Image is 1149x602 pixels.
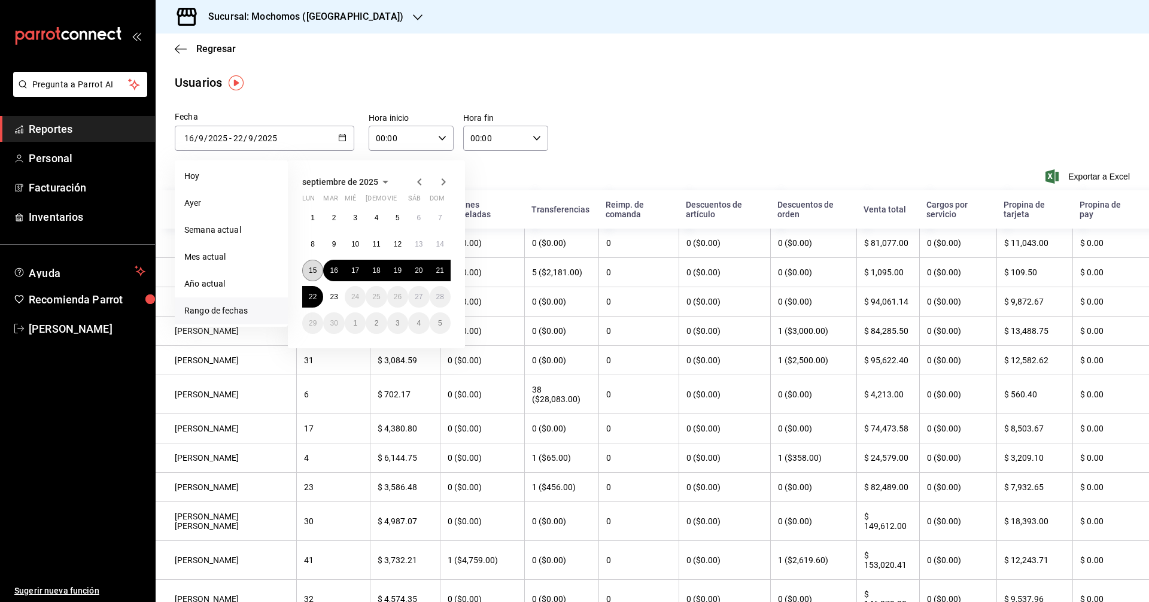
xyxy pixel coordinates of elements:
[366,207,387,229] button: 4 de septiembre de 2025
[856,190,919,229] th: Venta total
[598,229,679,258] th: 0
[919,473,996,502] th: 0 ($0.00)
[387,312,408,334] button: 3 de octubre de 2025
[598,317,679,346] th: 0
[1072,229,1149,258] th: $ 0.00
[296,414,370,443] th: 17
[919,229,996,258] th: 0 ($0.00)
[524,414,598,443] th: 0 ($0.00)
[440,346,524,375] th: 0 ($0.00)
[302,175,393,189] button: septiembre de 2025
[387,286,408,308] button: 26 de septiembre de 2025
[233,133,244,143] input: Day
[370,473,440,502] th: $ 3,586.48
[919,541,996,580] th: 0 ($0.00)
[370,443,440,473] th: $ 6,144.75
[366,312,387,334] button: 2 de octubre de 2025
[302,207,323,229] button: 1 de septiembre de 2025
[919,190,996,229] th: Cargos por servicio
[248,133,254,143] input: Month
[323,260,344,281] button: 16 de septiembre de 2025
[175,297,288,324] li: Rango de fechas
[184,133,194,143] input: Day
[309,319,317,327] abbr: 29 de septiembre de 2025
[156,287,296,317] th: [PERSON_NAME]
[396,319,400,327] abbr: 3 de octubre de 2025
[524,190,598,229] th: Transferencias
[175,270,288,297] li: Año actual
[996,414,1072,443] th: $ 8,503.67
[370,414,440,443] th: $ 4,380.80
[996,287,1072,317] th: $ 9,872.67
[1072,317,1149,346] th: $ 0.00
[430,286,451,308] button: 28 de septiembre de 2025
[856,229,919,258] th: $ 81,077.00
[296,541,370,580] th: 41
[351,293,359,301] abbr: 24 de septiembre de 2025
[29,209,145,225] span: Inventarios
[372,240,380,248] abbr: 11 de septiembre de 2025
[856,375,919,414] th: $ 4,213.00
[372,293,380,301] abbr: 25 de septiembre de 2025
[856,541,919,580] th: $ 153,020.41
[29,291,145,308] span: Recomienda Parrot
[415,293,422,301] abbr: 27 de septiembre de 2025
[996,258,1072,287] th: $ 109.50
[29,321,145,337] span: [PERSON_NAME]
[302,260,323,281] button: 15 de septiembre de 2025
[440,375,524,414] th: 0 ($0.00)
[919,502,996,541] th: 0 ($0.00)
[1072,258,1149,287] th: $ 0.00
[345,260,366,281] button: 17 de septiembre de 2025
[856,287,919,317] th: $ 94,061.14
[598,541,679,580] th: 0
[330,266,338,275] abbr: 16 de septiembre de 2025
[919,317,996,346] th: 0 ($0.00)
[394,266,402,275] abbr: 19 de septiembre de 2025
[394,293,402,301] abbr: 26 de septiembre de 2025
[770,443,856,473] th: 1 ($358.00)
[1072,375,1149,414] th: $ 0.00
[345,194,356,207] abbr: miércoles
[440,414,524,443] th: 0 ($0.00)
[229,75,244,90] img: Tooltip marker
[156,229,296,258] th: [PERSON_NAME]
[257,133,278,143] input: Year
[296,346,370,375] th: 31
[770,473,856,502] th: 0 ($0.00)
[302,312,323,334] button: 29 de septiembre de 2025
[366,194,436,207] abbr: jueves
[196,43,236,54] span: Regresar
[996,190,1072,229] th: Propina de tarjeta
[679,346,770,375] th: 0 ($0.00)
[1072,190,1149,229] th: Propina de pay
[856,346,919,375] th: $ 95,622.40
[323,233,344,255] button: 9 de septiembre de 2025
[438,214,442,222] abbr: 7 de septiembre de 2025
[856,317,919,346] th: $ 84,285.50
[770,502,856,541] th: 0 ($0.00)
[417,214,421,222] abbr: 6 de septiembre de 2025
[856,473,919,502] th: $ 82,489.00
[408,233,429,255] button: 13 de septiembre de 2025
[919,258,996,287] th: 0 ($0.00)
[856,443,919,473] th: $ 24,579.00
[366,260,387,281] button: 18 de septiembre de 2025
[156,443,296,473] th: [PERSON_NAME]
[598,414,679,443] th: 0
[415,266,422,275] abbr: 20 de septiembre de 2025
[524,443,598,473] th: 1 ($65.00)
[598,258,679,287] th: 0
[296,375,370,414] th: 6
[524,541,598,580] th: 0 ($0.00)
[1072,414,1149,443] th: $ 0.00
[770,229,856,258] th: 0 ($0.00)
[156,414,296,443] th: [PERSON_NAME]
[996,502,1072,541] th: $ 18,393.00
[156,473,296,502] th: [PERSON_NAME]
[29,121,145,137] span: Reportes
[323,207,344,229] button: 2 de septiembre de 2025
[440,502,524,541] th: 0 ($0.00)
[369,114,454,122] label: Hora inicio
[32,78,129,91] span: Pregunta a Parrot AI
